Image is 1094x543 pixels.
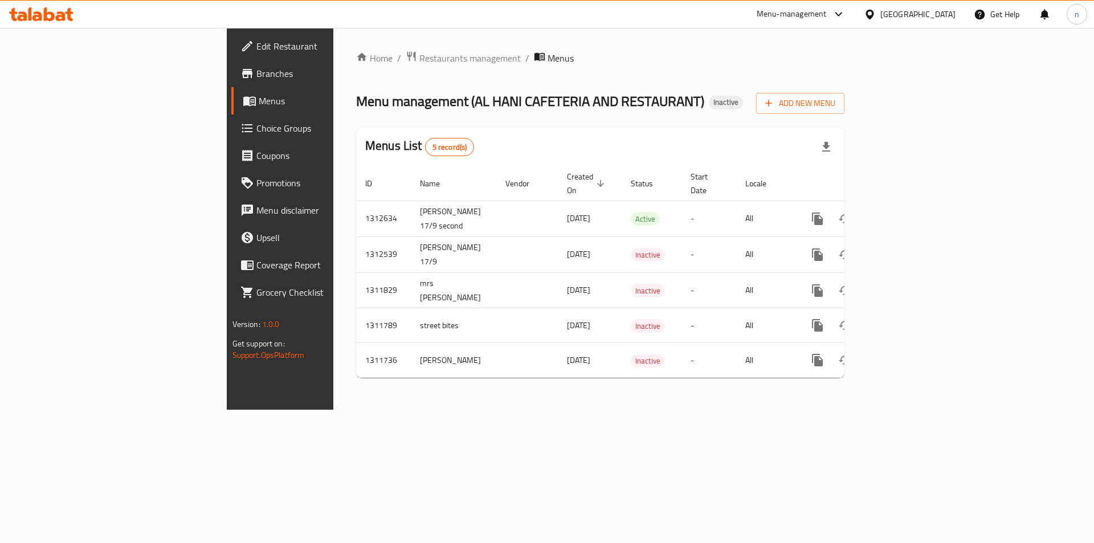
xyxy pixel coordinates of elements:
td: mrs [PERSON_NAME] [411,272,496,308]
a: Branches [231,60,410,87]
span: Inactive [631,320,665,333]
td: [PERSON_NAME] 17/9 second [411,201,496,236]
a: Edit Restaurant [231,32,410,60]
button: more [804,346,831,374]
td: - [681,343,736,378]
td: - [681,236,736,272]
span: Choice Groups [256,121,401,135]
span: Menu disclaimer [256,203,401,217]
span: Locale [745,177,781,190]
span: Restaurants management [419,51,521,65]
span: [DATE] [567,211,590,226]
a: Menus [231,87,410,115]
a: Promotions [231,169,410,197]
td: All [736,308,795,343]
button: Change Status [831,277,859,304]
span: Version: [232,317,260,332]
div: Inactive [631,248,665,262]
span: Coupons [256,149,401,162]
span: 1.0.0 [262,317,280,332]
span: Branches [256,67,401,80]
span: Status [631,177,668,190]
a: Grocery Checklist [231,279,410,306]
li: / [525,51,529,65]
button: Change Status [831,312,859,339]
span: Menu management ( AL HANI CAFETERIA AND RESTAURANT ) [356,88,704,114]
div: Active [631,212,660,226]
span: ID [365,177,387,190]
td: street bites [411,308,496,343]
div: Total records count [425,138,475,156]
span: [DATE] [567,283,590,297]
span: Add New Menu [765,96,835,111]
button: more [804,312,831,339]
button: Change Status [831,241,859,268]
td: - [681,272,736,308]
nav: breadcrumb [356,51,844,66]
span: Vendor [505,177,544,190]
button: more [804,205,831,232]
td: - [681,308,736,343]
a: Menu disclaimer [231,197,410,224]
button: Change Status [831,346,859,374]
td: All [736,236,795,272]
span: Name [420,177,455,190]
div: Inactive [631,354,665,368]
span: n [1075,8,1079,21]
span: Grocery Checklist [256,285,401,299]
span: [DATE] [567,318,590,333]
td: [PERSON_NAME] 17/9 [411,236,496,272]
span: [DATE] [567,247,590,262]
h2: Menus List [365,137,474,156]
div: Inactive [709,96,743,109]
button: more [804,277,831,304]
div: Inactive [631,319,665,333]
span: Upsell [256,231,401,244]
td: All [736,343,795,378]
a: Coverage Report [231,251,410,279]
th: Actions [795,166,922,201]
a: Restaurants management [406,51,521,66]
span: Inactive [709,97,743,107]
div: [GEOGRAPHIC_DATA] [880,8,956,21]
button: more [804,241,831,268]
span: Menus [548,51,574,65]
button: Change Status [831,205,859,232]
table: enhanced table [356,166,922,378]
a: Upsell [231,224,410,251]
span: Edit Restaurant [256,39,401,53]
span: [DATE] [567,353,590,368]
span: Menus [259,94,401,108]
a: Coupons [231,142,410,169]
span: Inactive [631,284,665,297]
span: Inactive [631,248,665,262]
span: Promotions [256,176,401,190]
span: Created On [567,170,608,197]
td: All [736,272,795,308]
td: All [736,201,795,236]
a: Choice Groups [231,115,410,142]
a: Support.OpsPlatform [232,348,305,362]
span: 5 record(s) [426,142,474,153]
span: Inactive [631,354,665,368]
span: Active [631,213,660,226]
td: [PERSON_NAME] [411,343,496,378]
span: Get support on: [232,336,285,351]
div: Export file [813,133,840,161]
div: Menu-management [757,7,827,21]
span: Coverage Report [256,258,401,272]
span: Start Date [691,170,722,197]
button: Add New Menu [756,93,844,114]
td: - [681,201,736,236]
